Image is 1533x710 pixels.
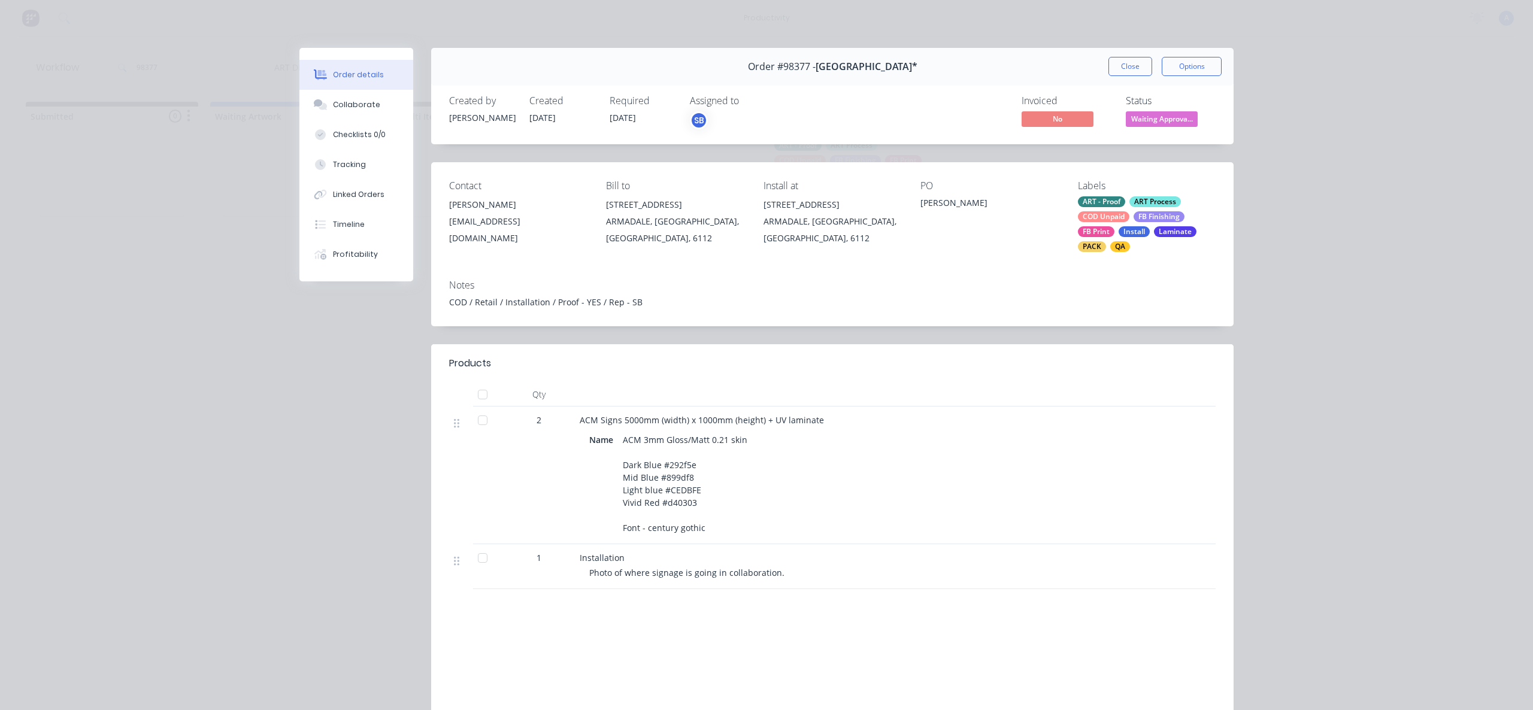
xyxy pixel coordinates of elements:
div: Laminate [1154,226,1196,237]
div: Bill to [606,180,744,192]
button: Profitability [299,239,413,269]
div: Collaborate [333,99,380,110]
div: [STREET_ADDRESS] [764,196,901,213]
span: 2 [537,414,541,426]
div: Labels [1078,180,1216,192]
button: Waiting Approva... [1126,111,1198,129]
div: COD Unpaid [1078,211,1129,222]
button: Timeline [299,210,413,239]
button: SB [690,111,708,129]
button: Collaborate [299,90,413,120]
span: Photo of where signage is going in collaboration. [589,567,784,578]
div: FB Print [1078,226,1114,237]
div: Timeline [333,219,365,230]
div: ACM 3mm Gloss/Matt 0.21 skin Dark Blue #292f5e Mid Blue #899df8 Light blue #CEDBFE Vivid Red #d40... [618,431,752,536]
div: [STREET_ADDRESS]ARMADALE, [GEOGRAPHIC_DATA], [GEOGRAPHIC_DATA], 6112 [606,196,744,247]
div: Created [529,95,595,107]
div: Install at [764,180,901,192]
div: Linked Orders [333,189,384,200]
div: FB Finishing [1134,211,1184,222]
span: [DATE] [529,112,556,123]
div: [PERSON_NAME] [920,196,1058,213]
div: Contact [449,180,587,192]
button: Checklists 0/0 [299,120,413,150]
div: ARMADALE, [GEOGRAPHIC_DATA], [GEOGRAPHIC_DATA], 6112 [764,213,901,247]
span: No [1022,111,1093,126]
div: Notes [449,280,1216,291]
div: Assigned to [690,95,810,107]
button: Close [1108,57,1152,76]
div: [PERSON_NAME] [449,196,587,213]
div: Tracking [333,159,366,170]
div: Invoiced [1022,95,1111,107]
div: PACK [1078,241,1106,252]
button: Order details [299,60,413,90]
span: Waiting Approva... [1126,111,1198,126]
div: ART Process [1129,196,1181,207]
span: 1 [537,551,541,564]
button: Linked Orders [299,180,413,210]
div: [PERSON_NAME][EMAIL_ADDRESS][DOMAIN_NAME] [449,196,587,247]
div: [STREET_ADDRESS]ARMADALE, [GEOGRAPHIC_DATA], [GEOGRAPHIC_DATA], 6112 [764,196,901,247]
button: Tracking [299,150,413,180]
div: Qty [503,383,575,406]
span: Installation [580,552,625,563]
span: Order #98377 - [748,61,816,72]
div: Name [589,431,618,448]
div: ARMADALE, [GEOGRAPHIC_DATA], [GEOGRAPHIC_DATA], 6112 [606,213,744,247]
div: Install [1119,226,1150,237]
div: COD / Retail / Installation / Proof - YES / Rep - SB [449,296,1216,308]
div: PO [920,180,1058,192]
div: Order details [333,69,384,80]
div: Checklists 0/0 [333,129,386,140]
div: QA [1110,241,1130,252]
span: [DATE] [610,112,636,123]
div: Required [610,95,675,107]
div: Profitability [333,249,378,260]
div: [STREET_ADDRESS] [606,196,744,213]
span: ACM Signs 5000mm (width) x 1000mm (height) + UV laminate [580,414,824,426]
div: Created by [449,95,515,107]
div: [EMAIL_ADDRESS][DOMAIN_NAME] [449,213,587,247]
div: ART - Proof [1078,196,1125,207]
span: [GEOGRAPHIC_DATA]* [816,61,917,72]
div: [PERSON_NAME] [449,111,515,124]
div: Status [1126,95,1216,107]
button: Options [1162,57,1222,76]
div: Products [449,356,491,371]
